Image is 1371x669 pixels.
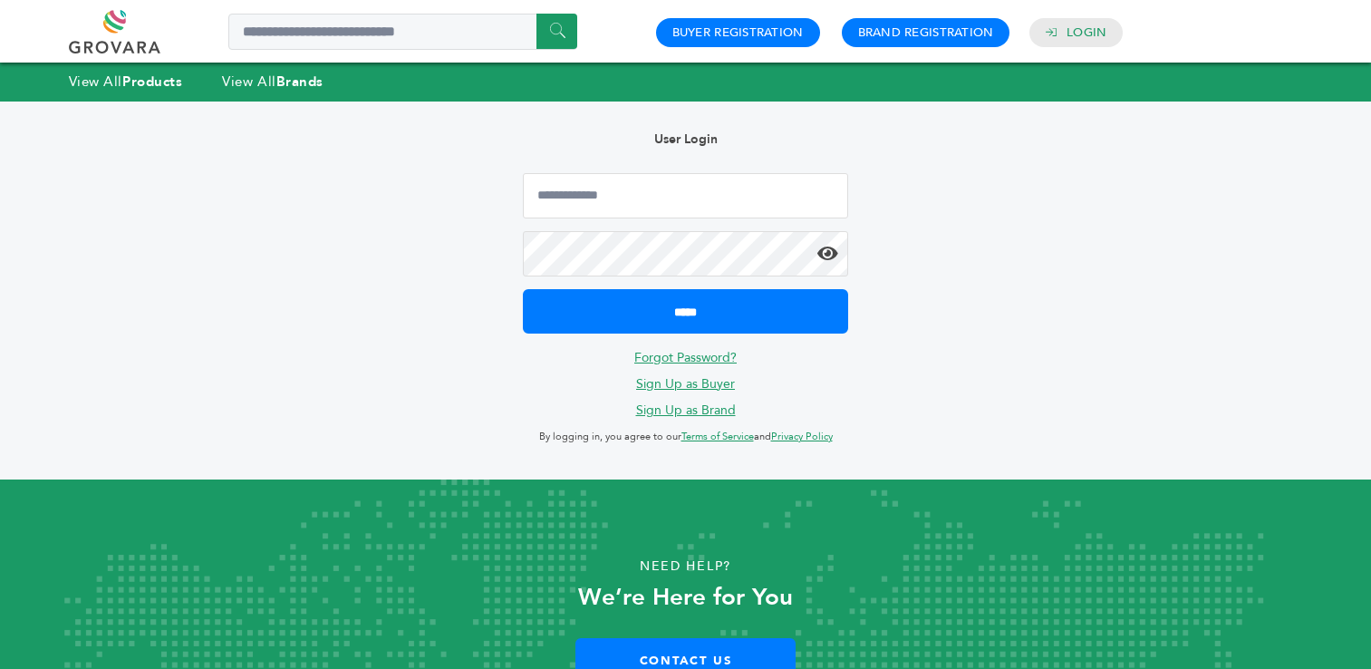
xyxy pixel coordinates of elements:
input: Search a product or brand... [228,14,577,50]
a: View AllBrands [222,73,323,91]
strong: Brands [276,73,323,91]
a: Forgot Password? [634,349,737,366]
a: Brand Registration [858,24,994,41]
p: Need Help? [69,553,1303,580]
b: User Login [654,131,718,148]
a: View AllProducts [69,73,183,91]
a: Login [1067,24,1106,41]
a: Sign Up as Brand [636,402,736,419]
a: Buyer Registration [672,24,804,41]
strong: We’re Here for You [578,581,793,614]
input: Password [523,231,847,276]
p: By logging in, you agree to our and [523,426,847,448]
a: Privacy Policy [771,430,833,443]
input: Email Address [523,173,847,218]
a: Sign Up as Buyer [636,375,735,393]
a: Terms of Service [681,430,754,443]
strong: Products [122,73,182,91]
